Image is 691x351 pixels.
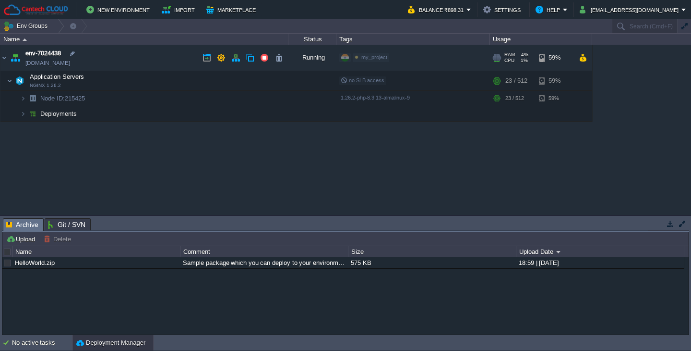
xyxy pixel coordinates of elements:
div: Running [288,45,336,71]
button: New Environment [86,4,153,15]
span: 4% [519,52,528,58]
button: Settings [483,4,524,15]
button: Delete [44,235,74,243]
div: 23 / 512 [505,71,527,90]
span: 1.26.2-php-8.3.13-almalinux-9 [341,95,410,100]
img: AMDAwAAAACH5BAEAAAAALAAAAAABAAEAAAICRAEAOw== [26,106,39,121]
div: 18:59 | [DATE] [516,257,683,268]
div: Status [289,34,336,45]
div: 575 KB [348,257,515,268]
button: Deployment Manager [76,338,145,348]
span: Git / SVN [48,219,85,230]
div: Usage [490,34,592,45]
img: AMDAwAAAACH5BAEAAAAALAAAAAABAAEAAAICRAEAOw== [20,91,26,106]
button: Upload [6,235,38,243]
span: my_project [361,54,387,60]
span: Node ID: [40,95,65,102]
img: AMDAwAAAACH5BAEAAAAALAAAAAABAAEAAAICRAEAOw== [7,71,12,90]
span: RAM [504,52,515,58]
a: [DOMAIN_NAME] [25,58,70,68]
span: Archive [6,219,38,231]
div: Name [13,246,180,257]
div: Name [1,34,288,45]
img: AMDAwAAAACH5BAEAAAAALAAAAAABAAEAAAICRAEAOw== [0,45,8,71]
div: Sample package which you can deploy to your environment. Feel free to delete and upload a package... [180,257,347,268]
button: Help [536,4,563,15]
button: Marketplace [206,4,259,15]
span: 215425 [39,94,86,102]
div: Upload Date [517,246,684,257]
button: Balance ₹898.31 [408,4,466,15]
div: 23 / 512 [505,91,524,106]
img: AMDAwAAAACH5BAEAAAAALAAAAAABAAEAAAICRAEAOw== [26,91,39,106]
div: 59% [539,71,570,90]
img: AMDAwAAAACH5BAEAAAAALAAAAAABAAEAAAICRAEAOw== [23,38,27,41]
div: Size [349,246,516,257]
img: AMDAwAAAACH5BAEAAAAALAAAAAABAAEAAAICRAEAOw== [9,45,22,71]
img: AMDAwAAAACH5BAEAAAAALAAAAAABAAEAAAICRAEAOw== [20,106,26,121]
a: Node ID:215425 [39,94,86,102]
div: Comment [181,246,348,257]
a: env-7024438 [25,49,61,58]
div: 59% [539,91,570,106]
button: [EMAIL_ADDRESS][DOMAIN_NAME] [580,4,681,15]
a: Deployments [39,110,78,118]
div: Tags [337,34,489,45]
a: HelloWorld.zip [15,259,55,266]
button: Env Groups [3,19,51,33]
span: Application Servers [29,73,85,81]
span: 1% [518,58,528,63]
div: 59% [539,45,570,71]
img: AMDAwAAAACH5BAEAAAAALAAAAAABAAEAAAICRAEAOw== [13,71,26,90]
div: No active tasks [12,335,72,351]
span: CPU [504,58,514,63]
span: no SLB access [341,77,384,83]
span: NGINX 1.26.2 [30,83,61,88]
img: Cantech Cloud [3,4,69,16]
a: Application ServersNGINX 1.26.2 [29,73,85,80]
button: Import [162,4,198,15]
